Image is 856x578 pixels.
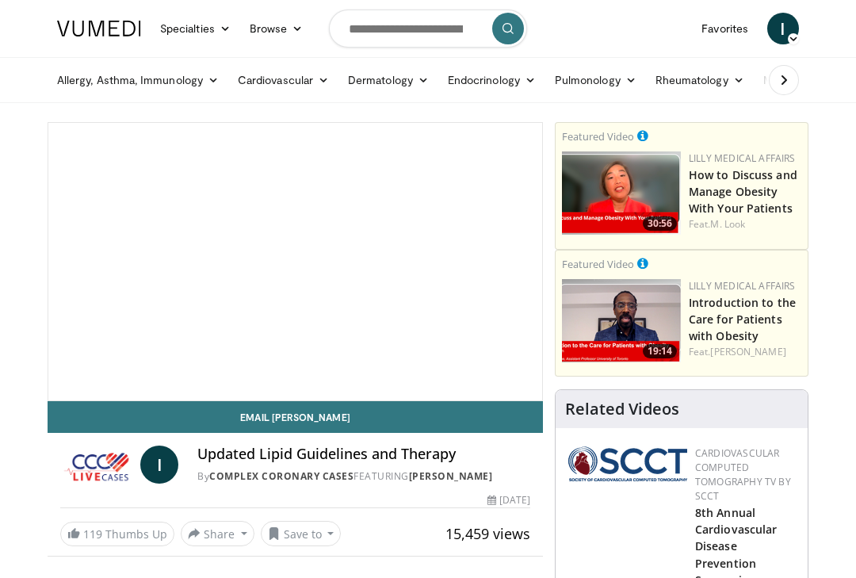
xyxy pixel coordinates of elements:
[767,13,799,44] a: I
[565,400,679,419] h4: Related Videos
[692,13,758,44] a: Favorites
[209,469,353,483] a: Complex Coronary Cases
[562,151,681,235] img: c98a6a29-1ea0-4bd5-8cf5-4d1e188984a7.png.150x105_q85_crop-smart_upscale.png
[197,469,530,484] div: By FEATURING
[181,521,254,546] button: Share
[562,129,634,144] small: Featured Video
[646,64,754,96] a: Rheumatology
[445,524,530,543] span: 15,459 views
[151,13,240,44] a: Specialties
[48,401,543,433] a: Email [PERSON_NAME]
[562,257,634,271] small: Featured Video
[48,64,228,96] a: Allergy, Asthma, Immunology
[197,446,530,463] h4: Updated Lipid Guidelines and Therapy
[409,469,493,483] a: [PERSON_NAME]
[562,151,681,235] a: 30:56
[710,217,745,231] a: M. Look
[689,167,797,216] a: How to Discuss and Manage Obesity With Your Patients
[545,64,646,96] a: Pulmonology
[83,526,102,542] span: 119
[48,123,542,400] video-js: Video Player
[568,446,687,481] img: 51a70120-4f25-49cc-93a4-67582377e75f.png.150x105_q85_autocrop_double_scale_upscale_version-0.2.png
[338,64,438,96] a: Dermatology
[562,279,681,362] img: acc2e291-ced4-4dd5-b17b-d06994da28f3.png.150x105_q85_crop-smart_upscale.png
[140,446,178,484] a: I
[562,279,681,362] a: 19:14
[710,345,785,358] a: [PERSON_NAME]
[643,344,677,358] span: 19:14
[695,446,791,503] a: Cardiovascular Computed Tomography TV by SCCT
[60,446,134,484] img: Complex Coronary Cases
[689,345,801,359] div: Feat.
[689,295,796,343] a: Introduction to the Care for Patients with Obesity
[689,217,801,232] div: Feat.
[240,13,313,44] a: Browse
[643,216,677,231] span: 30:56
[60,522,174,546] a: 119 Thumbs Up
[329,10,527,48] input: Search topics, interventions
[487,493,530,507] div: [DATE]
[57,21,141,36] img: VuMedi Logo
[228,64,338,96] a: Cardiovascular
[261,521,342,546] button: Save to
[689,151,796,165] a: Lilly Medical Affairs
[689,279,796,293] a: Lilly Medical Affairs
[438,64,545,96] a: Endocrinology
